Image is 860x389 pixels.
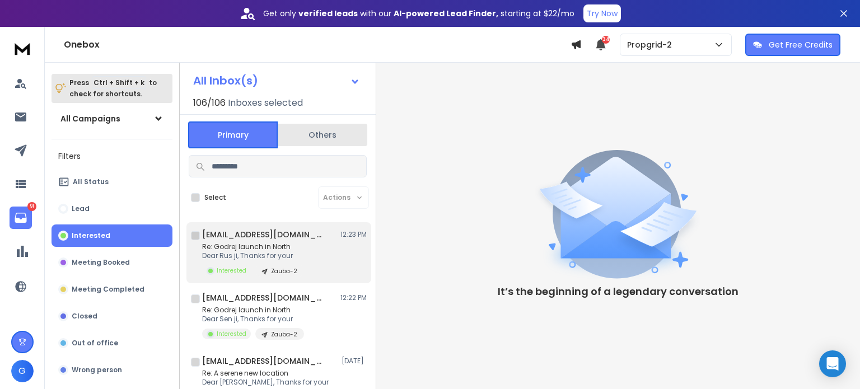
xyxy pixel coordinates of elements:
[11,360,34,382] button: G
[202,292,325,303] h1: [EMAIL_ADDRESS][DOMAIN_NAME]
[627,39,676,50] p: Propgrid-2
[340,230,367,239] p: 12:23 PM
[193,96,226,110] span: 106 / 106
[498,284,739,299] p: It’s the beginning of a legendary conversation
[11,38,34,59] img: logo
[52,224,172,247] button: Interested
[745,34,840,56] button: Get Free Credits
[52,278,172,301] button: Meeting Completed
[52,107,172,130] button: All Campaigns
[72,285,144,294] p: Meeting Completed
[52,359,172,381] button: Wrong person
[69,77,157,100] p: Press to check for shortcuts.
[602,36,610,44] span: 34
[228,96,303,110] h3: Inboxes selected
[72,365,122,374] p: Wrong person
[217,266,246,275] p: Interested
[52,332,172,354] button: Out of office
[202,306,304,315] p: Re: Godrej launch in North
[52,198,172,220] button: Lead
[217,330,246,338] p: Interested
[202,229,325,240] h1: [EMAIL_ADDRESS][DOMAIN_NAME]
[72,312,97,321] p: Closed
[92,76,146,89] span: Ctrl + Shift + k
[52,251,172,274] button: Meeting Booked
[278,123,367,147] button: Others
[64,38,571,51] h1: Onebox
[72,339,118,348] p: Out of office
[202,369,329,378] p: Re: A serene new location
[52,305,172,327] button: Closed
[394,8,498,19] strong: AI-powered Lead Finder,
[202,315,304,324] p: Dear Sen ji, Thanks for your
[202,355,325,367] h1: [EMAIL_ADDRESS][DOMAIN_NAME]
[193,75,258,86] h1: All Inbox(s)
[188,121,278,148] button: Primary
[72,204,90,213] p: Lead
[342,357,367,365] p: [DATE]
[202,378,329,387] p: Dear [PERSON_NAME], Thanks for your
[184,69,369,92] button: All Inbox(s)
[583,4,621,22] button: Try Now
[27,202,36,211] p: 91
[202,242,304,251] p: Re: Godrej launch in North
[271,267,297,275] p: Zauba-2
[298,8,358,19] strong: verified leads
[52,148,172,164] h3: Filters
[204,193,226,202] label: Select
[10,207,32,229] a: 91
[340,293,367,302] p: 12:22 PM
[72,231,110,240] p: Interested
[52,171,172,193] button: All Status
[819,350,846,377] div: Open Intercom Messenger
[271,330,297,339] p: Zauba-2
[72,258,130,267] p: Meeting Booked
[73,177,109,186] p: All Status
[202,251,304,260] p: Dear Rus ji, Thanks for your
[60,113,120,124] h1: All Campaigns
[587,8,618,19] p: Try Now
[769,39,833,50] p: Get Free Credits
[263,8,574,19] p: Get only with our starting at $22/mo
